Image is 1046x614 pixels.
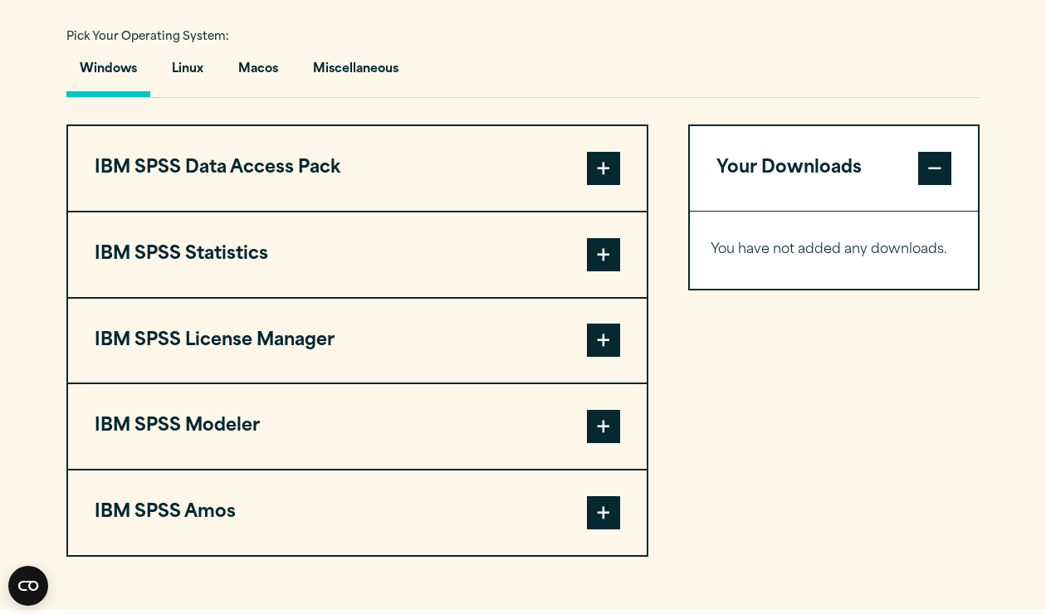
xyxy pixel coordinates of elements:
[225,50,291,97] button: Macos
[690,126,978,211] button: Your Downloads
[68,384,647,469] button: IBM SPSS Modeler
[159,50,217,97] button: Linux
[66,50,150,97] button: Windows
[711,238,957,262] p: You have not added any downloads.
[68,126,647,211] button: IBM SPSS Data Access Pack
[66,32,229,42] span: Pick Your Operating System:
[8,566,48,606] button: Open CMP widget
[300,50,412,97] button: Miscellaneous
[68,470,647,555] button: IBM SPSS Amos
[68,299,647,383] button: IBM SPSS License Manager
[690,211,978,289] div: Your Downloads
[68,212,647,297] button: IBM SPSS Statistics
